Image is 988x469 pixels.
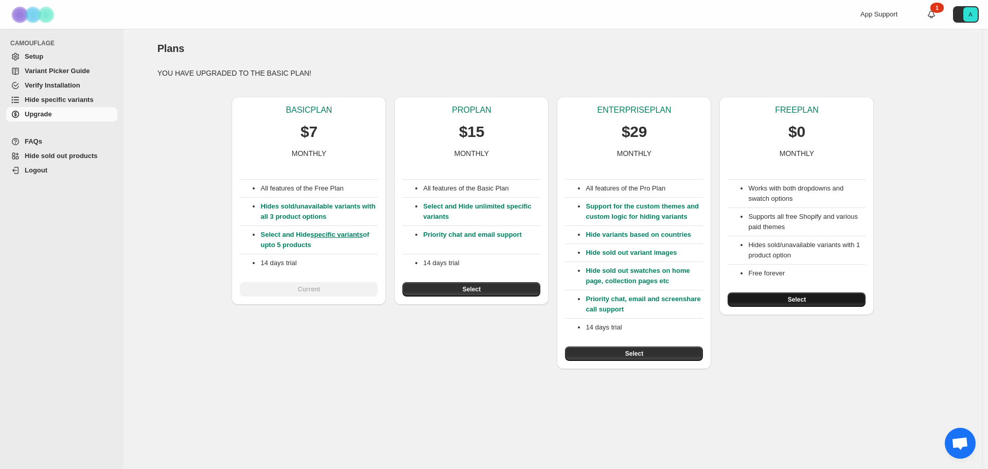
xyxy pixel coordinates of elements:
[157,43,184,54] span: Plans
[260,183,378,194] p: All features of the Free Plan
[260,258,378,268] p: 14 days trial
[565,346,703,361] button: Select
[6,78,117,93] a: Verify Installation
[6,93,117,107] a: Hide specific variants
[292,148,326,159] p: MONTHLY
[6,163,117,178] a: Logout
[6,149,117,163] a: Hide sold out products
[926,9,937,20] a: 1
[25,67,90,75] span: Variant Picker Guide
[423,230,540,250] p: Priority chat and email support
[625,350,643,358] span: Select
[423,201,540,222] p: Select and Hide unlimited specific variants
[586,266,703,286] p: Hide sold out swatches on home page, collection pages etc
[586,183,703,194] p: All features of the Pro Plan
[463,285,481,293] span: Select
[775,105,818,115] p: FREE PLAN
[586,248,703,258] p: Hide sold out variant images
[454,148,489,159] p: MONTHLY
[6,49,117,64] a: Setup
[25,96,94,103] span: Hide specific variants
[930,3,944,13] div: 1
[260,201,378,222] p: Hides sold/unavailable variants with all 3 product options
[597,105,671,115] p: ENTERPRISE PLAN
[586,294,703,315] p: Priority chat, email and screenshare call support
[310,231,363,238] a: specific variants
[748,268,866,279] li: Free forever
[968,11,973,18] text: A
[6,107,117,121] a: Upgrade
[617,148,651,159] p: MONTHLY
[748,240,866,260] li: Hides sold/unavailable variants with 1 product option
[25,137,42,145] span: FAQs
[953,6,979,23] button: Avatar with initials A
[301,121,317,142] p: $7
[459,121,484,142] p: $15
[945,428,976,459] a: Open chat
[286,105,332,115] p: BASIC PLAN
[963,7,978,22] span: Avatar with initials A
[622,121,647,142] p: $29
[8,1,60,29] img: Camouflage
[25,110,52,118] span: Upgrade
[748,212,866,232] li: Supports all free Shopify and various paid themes
[6,134,117,149] a: FAQs
[452,105,491,115] p: PRO PLAN
[788,296,806,304] span: Select
[728,292,866,307] button: Select
[586,201,703,222] p: Support for the custom themes and custom logic for hiding variants
[157,68,949,78] p: YOU HAVE UPGRADED TO THE BASIC PLAN!
[586,322,703,333] p: 14 days trial
[25,81,80,89] span: Verify Installation
[10,39,118,47] span: CAMOUFLAGE
[25,152,98,160] span: Hide sold out products
[586,230,703,240] p: Hide variants based on countries
[25,53,43,60] span: Setup
[402,282,540,297] button: Select
[788,121,805,142] p: $0
[860,10,897,18] span: App Support
[748,183,866,204] li: Works with both dropdowns and swatch options
[25,166,47,174] span: Logout
[423,258,540,268] p: 14 days trial
[423,183,540,194] p: All features of the Basic Plan
[780,148,814,159] p: MONTHLY
[260,230,378,250] p: Select and Hide of upto 5 products
[6,64,117,78] a: Variant Picker Guide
